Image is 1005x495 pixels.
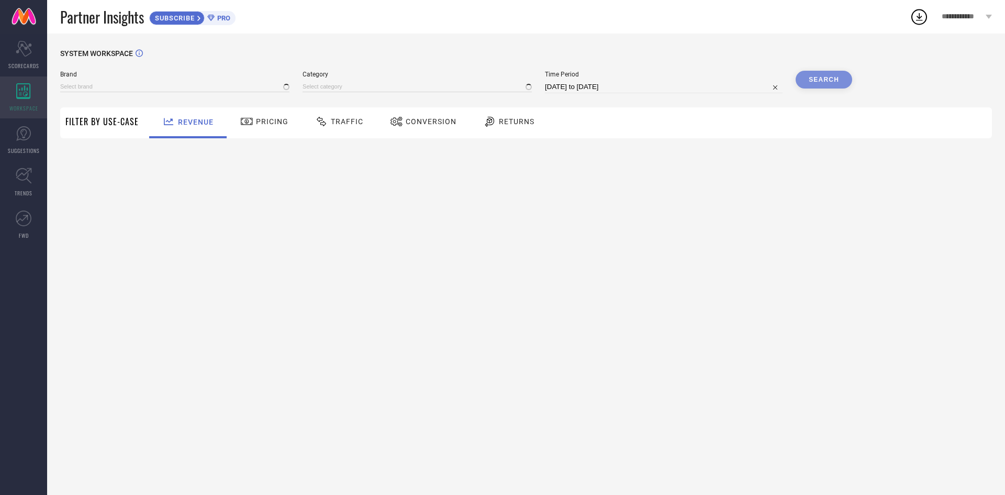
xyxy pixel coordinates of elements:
span: FWD [19,232,29,239]
span: PRO [215,14,230,22]
span: TRENDS [15,189,32,197]
span: Filter By Use-Case [65,115,139,128]
span: SUBSCRIBE [150,14,197,22]
input: Select brand [60,81,289,92]
span: Revenue [178,118,214,126]
span: Category [303,71,532,78]
span: Conversion [406,117,456,126]
span: SYSTEM WORKSPACE [60,49,133,58]
input: Select category [303,81,532,92]
span: WORKSPACE [9,104,38,112]
span: Brand [60,71,289,78]
span: SUGGESTIONS [8,147,40,155]
span: SCORECARDS [8,62,39,70]
span: Returns [499,117,534,126]
a: SUBSCRIBEPRO [149,8,236,25]
div: Open download list [910,7,929,26]
input: Select time period [545,81,783,93]
span: Pricing [256,117,288,126]
span: Partner Insights [60,6,144,28]
span: Traffic [331,117,363,126]
span: Time Period [545,71,783,78]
